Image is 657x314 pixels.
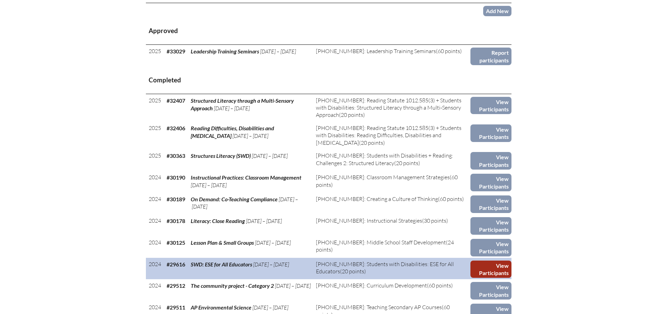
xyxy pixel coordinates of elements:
td: 2024 [146,236,164,258]
span: [DATE] – [DATE] [191,182,227,189]
a: View Participants [470,97,511,114]
td: (20 points) [313,149,470,171]
td: (20 points) [313,94,470,122]
span: Instructional Practices: Classroom Management [191,174,301,181]
b: #30178 [167,217,185,224]
span: [DATE] – [DATE] [253,261,289,268]
td: (30 points) [313,214,470,236]
a: Report participants [470,48,511,65]
a: View Participants [470,217,511,235]
td: 2024 [146,258,164,280]
td: (60 points) [313,193,470,214]
a: View Participants [470,282,511,300]
h3: Approved [149,27,509,35]
span: [DATE] – [DATE] [232,132,268,139]
td: 2025 [146,149,164,171]
b: #30189 [167,196,185,202]
b: #30363 [167,152,185,159]
b: #30190 [167,174,185,181]
span: [PHONE_NUMBER]: Students with Disabilities + Reading: Challenges 2: Structured Literacy [316,152,453,166]
h3: Completed [149,76,509,84]
b: #29616 [167,261,185,267]
span: [PHONE_NUMBER]: Classroom Management Strategies [316,174,450,181]
span: [PHONE_NUMBER]: Leadership Training Seminars [316,48,436,54]
b: #29512 [167,282,185,289]
span: SWD: ESE for All Educators [191,261,252,267]
span: The community project - Category 2 [191,282,274,289]
span: [PHONE_NUMBER]: Students with Disabilities: ESE for All Educators [316,261,454,275]
span: AP Environmental Science [191,304,251,311]
span: [PHONE_NUMBER]: Middle School Staff Development [316,239,446,246]
span: [DATE] – [DATE] [191,196,298,210]
td: 2024 [146,279,164,301]
span: On Demand: Co-Teaching Compliance [191,196,278,202]
td: 2025 [146,122,164,149]
td: (24 points) [313,236,470,258]
span: [DATE] – [DATE] [246,217,282,224]
td: (20 points) [313,122,470,149]
span: [DATE] – [DATE] [252,304,288,311]
td: 2025 [146,45,164,67]
a: View Participants [470,261,511,278]
span: Structures Literacy (SWD) [191,152,251,159]
span: [PHONE_NUMBER]: Instructional Strategies [316,217,422,224]
span: [PHONE_NUMBER]: Curriculum Development [316,282,427,289]
td: (60 points) [313,45,470,67]
span: Literacy: Close Reading [191,217,245,224]
span: [DATE] – [DATE] [255,239,291,246]
td: 2024 [146,214,164,236]
span: [PHONE_NUMBER]: Creating a Culture of Thinking [316,195,438,202]
b: #32406 [167,125,185,131]
td: (60 points) [313,279,470,301]
a: Add New [483,6,511,16]
span: Reading Difficulties, Disabilities and [MEDICAL_DATA] [191,125,274,139]
td: 2024 [146,193,164,214]
span: [DATE] – [DATE] [252,152,288,159]
b: #33029 [167,48,185,54]
b: #32407 [167,97,185,104]
span: [DATE] – [DATE] [214,105,250,112]
td: (60 points) [313,171,470,193]
span: [PHONE_NUMBER]: Reading Statute 1012.585(3) + Students with Disabilities: Reading Difficulties, D... [316,124,461,146]
td: 2025 [146,94,164,122]
a: View Participants [470,195,511,213]
a: View Participants [470,152,511,170]
span: [PHONE_NUMBER]: Reading Statute 1012.585(3) + Students with Disabilities: Structured Literacy thr... [316,97,461,119]
a: View Participants [470,124,511,142]
a: View Participants [470,174,511,191]
td: 2024 [146,171,164,193]
a: View Participants [470,239,511,256]
span: Lesson Plan & Small Groups [191,239,254,246]
span: [PHONE_NUMBER]: Teaching Secondary AP Courses [316,304,442,311]
td: (20 points) [313,258,470,280]
span: [DATE] – [DATE] [275,282,311,289]
b: #29511 [167,304,185,311]
b: #30125 [167,239,185,246]
span: [DATE] – [DATE] [260,48,296,55]
span: Structured Literacy through a Multi-Sensory Approach [191,97,294,111]
span: Leadership Training Seminars [191,48,259,54]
